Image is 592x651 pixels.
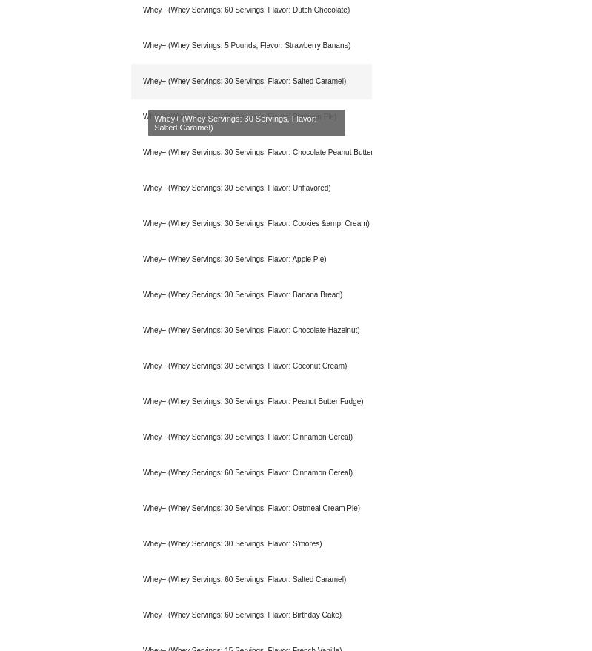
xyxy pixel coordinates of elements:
[131,526,372,562] div: Whey+ (Whey Servings: 30 Servings, Flavor: S'mores)
[131,313,372,348] div: Whey+ (Whey Servings: 30 Servings, Flavor: Chocolate Hazelnut)
[131,384,372,420] div: Whey+ (Whey Servings: 30 Servings, Flavor: Peanut Butter Fudge)
[131,598,372,633] div: Whey+ (Whey Servings: 60 Servings, Flavor: Birthday Cake)
[131,135,372,171] div: Whey+ (Whey Servings: 30 Servings, Flavor: Chocolate Peanut Butter)
[131,28,372,64] div: Whey+ (Whey Servings: 5 Pounds, Flavor: Strawberry Banana)
[131,277,372,313] div: Whey+ (Whey Servings: 30 Servings, Flavor: Banana Bread)
[131,64,372,99] div: Whey+ (Whey Servings: 30 Servings, Flavor: Salted Caramel)
[131,242,372,277] div: Whey+ (Whey Servings: 30 Servings, Flavor: Apple Pie)
[131,171,372,206] div: Whey+ (Whey Servings: 30 Servings, Flavor: Unflavored)
[131,348,372,384] div: Whey+ (Whey Servings: 30 Servings, Flavor: Coconut Cream)
[131,420,372,455] div: Whey+ (Whey Servings: 30 Servings, Flavor: Cinnamon Cereal)
[131,491,372,526] div: Whey+ (Whey Servings: 30 Servings, Flavor: Oatmeal Cream Pie)
[131,455,372,491] div: Whey+ (Whey Servings: 60 Servings, Flavor: Cinnamon Cereal)
[131,99,372,135] div: Whey+ (Whey Servings: 30 Servings, Flavor: Pumpkin Pie)
[131,562,372,598] div: Whey+ (Whey Servings: 60 Servings, Flavor: Salted Caramel)
[131,206,372,242] div: Whey+ (Whey Servings: 30 Servings, Flavor: Cookies &amp; Cream)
